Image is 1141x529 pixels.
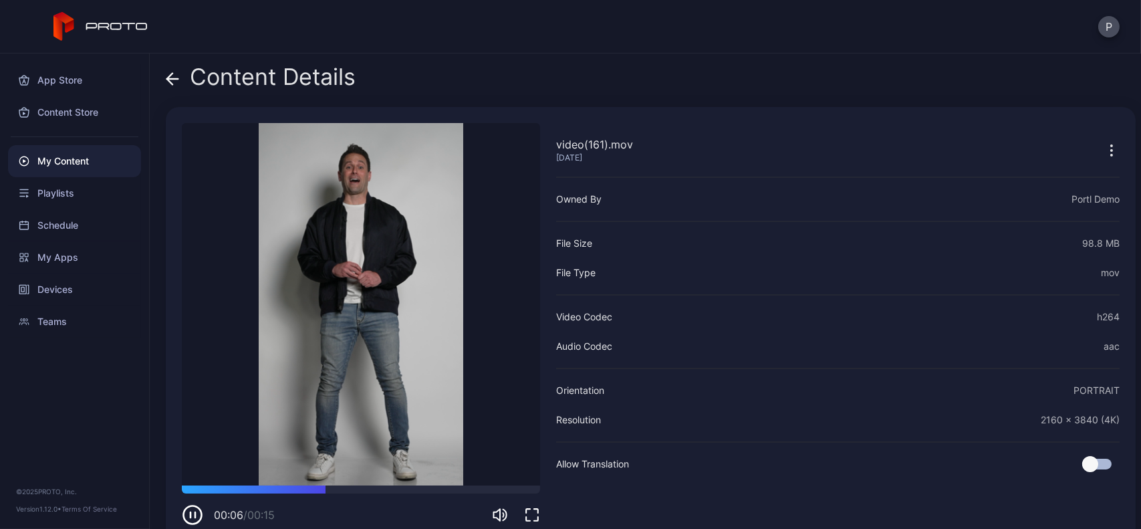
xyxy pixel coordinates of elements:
[16,486,133,497] div: © 2025 PROTO, Inc.
[1071,191,1120,207] div: Portl Demo
[556,152,633,163] div: [DATE]
[8,177,141,209] a: Playlists
[1098,16,1120,37] button: P
[556,235,592,251] div: File Size
[16,505,61,513] span: Version 1.12.0 •
[61,505,117,513] a: Terms Of Service
[1101,265,1120,281] div: mov
[8,96,141,128] a: Content Store
[556,309,612,325] div: Video Codec
[556,383,604,399] div: Orientation
[8,241,141,274] a: My Apps
[556,412,601,428] div: Resolution
[1097,309,1120,325] div: h264
[556,136,633,152] div: video(161).mov
[243,508,275,522] span: / 00:15
[556,456,629,472] div: Allow Translation
[1041,412,1120,428] div: 2160 x 3840 (4K)
[182,123,540,486] video: Sorry, your browser doesn‘t support embedded videos
[556,338,612,354] div: Audio Codec
[166,64,356,96] div: Content Details
[8,145,141,177] a: My Content
[1082,235,1120,251] div: 98.8 MB
[214,507,275,523] div: 00:06
[556,265,596,281] div: File Type
[8,209,141,241] a: Schedule
[1073,383,1120,399] div: PORTRAIT
[1104,338,1120,354] div: aac
[8,274,141,306] a: Devices
[8,64,141,96] a: App Store
[556,191,602,207] div: Owned By
[8,306,141,338] a: Teams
